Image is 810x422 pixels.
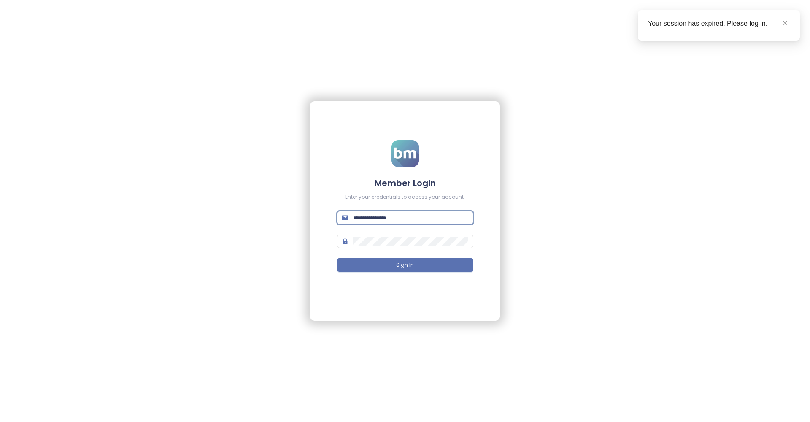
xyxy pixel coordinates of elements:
div: Your session has expired. Please log in. [648,19,790,29]
span: close [782,20,788,26]
div: Enter your credentials to access your account. [337,193,473,201]
span: Sign In [396,261,414,269]
h4: Member Login [337,177,473,189]
span: lock [342,238,348,244]
button: Sign In [337,258,473,272]
span: mail [342,215,348,221]
img: logo [391,140,419,167]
